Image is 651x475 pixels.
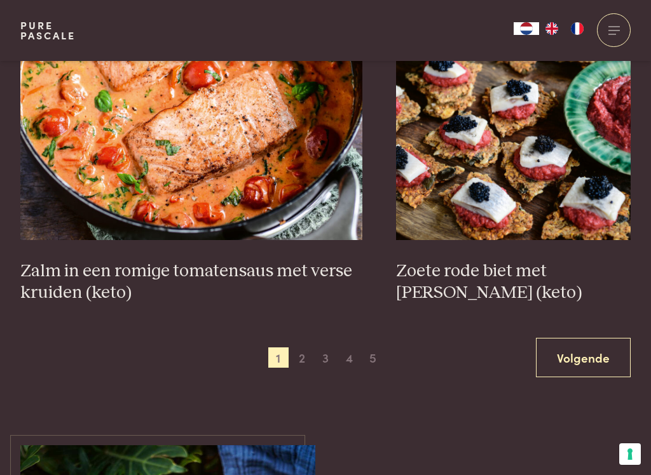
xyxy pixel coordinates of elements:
[536,338,631,378] a: Volgende
[619,443,641,465] button: Uw voorkeuren voor toestemming voor trackingtechnologieën
[20,20,76,41] a: PurePascale
[396,260,631,304] h3: Zoete rode biet met [PERSON_NAME] (keto)
[539,22,590,35] ul: Language list
[339,347,359,368] span: 4
[315,347,336,368] span: 3
[268,347,289,368] span: 1
[20,260,362,304] h3: Zalm in een romige tomatensaus met verse kruiden (keto)
[514,22,590,35] aside: Language selected: Nederlands
[292,347,312,368] span: 2
[565,22,590,35] a: FR
[514,22,539,35] a: NL
[539,22,565,35] a: EN
[514,22,539,35] div: Language
[362,347,383,368] span: 5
